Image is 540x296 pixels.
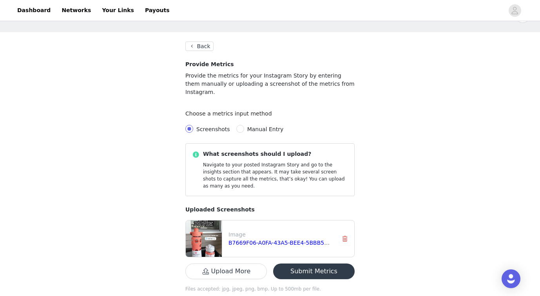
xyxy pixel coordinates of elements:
span: Upload More [185,269,267,275]
p: What screenshots should I upload? [203,150,348,158]
p: Uploaded Screenshots [185,206,355,214]
a: Dashboard [13,2,55,19]
div: Open Intercom Messenger [502,269,520,288]
a: Networks [57,2,96,19]
img: file [186,220,222,257]
label: Choose a metrics input method [185,110,276,117]
p: Image [228,231,332,239]
a: Your Links [97,2,139,19]
button: Back [185,42,214,51]
a: B7669F06-A0FA-43A5-BEE4-5BBB5A849E1A.JPG [228,240,360,246]
div: avatar [511,4,518,17]
p: Provide the metrics for your Instagram Story by entering them manually or uploading a screenshot ... [185,72,355,96]
button: Upload More [185,264,267,279]
button: Submit Metrics [273,264,355,279]
h4: Provide Metrics [185,60,355,69]
p: Files accepted: jpg, jpeg, png, bmp. Up to 500mb per file. [185,285,355,292]
span: Manual Entry [247,126,284,132]
p: Navigate to your posted Instagram Story and go to the insights section that appears. It may take ... [203,161,348,190]
span: Screenshots [196,126,230,132]
a: Payouts [140,2,174,19]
